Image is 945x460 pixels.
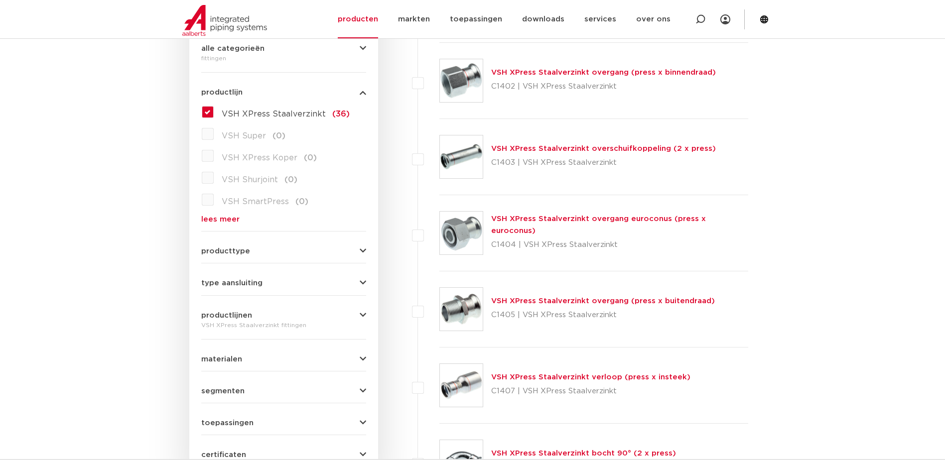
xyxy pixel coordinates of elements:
[201,355,242,363] span: materialen
[201,216,366,223] a: lees meer
[491,215,706,234] a: VSH XPress Staalverzinkt overgang euroconus (press x euroconus)
[201,419,254,427] span: toepassingen
[440,135,483,178] img: Thumbnail for VSH XPress Staalverzinkt overschuifkoppeling (2 x press)
[491,237,749,253] p: C1404 | VSH XPress Staalverzinkt
[295,198,308,206] span: (0)
[201,89,366,96] button: productlijn
[201,279,263,287] span: type aansluiting
[201,52,366,64] div: fittingen
[201,247,366,255] button: producttype
[491,145,716,152] a: VSH XPress Staalverzinkt overschuifkoppeling (2 x press)
[201,45,265,52] span: alle categorieën
[304,154,317,162] span: (0)
[201,419,366,427] button: toepassingen
[201,312,252,319] span: productlijnen
[222,132,266,140] span: VSH Super
[440,288,483,331] img: Thumbnail for VSH XPress Staalverzinkt overgang (press x buitendraad)
[720,8,730,30] div: my IPS
[201,89,243,96] span: productlijn
[491,307,715,323] p: C1405 | VSH XPress Staalverzinkt
[201,312,366,319] button: productlijnen
[440,212,483,254] img: Thumbnail for VSH XPress Staalverzinkt overgang euroconus (press x euroconus)
[440,59,483,102] img: Thumbnail for VSH XPress Staalverzinkt overgang (press x binnendraad)
[222,110,326,118] span: VSH XPress Staalverzinkt
[491,450,676,457] a: VSH XPress Staalverzinkt bocht 90° (2 x press)
[491,69,716,76] a: VSH XPress Staalverzinkt overgang (press x binnendraad)
[222,198,289,206] span: VSH SmartPress
[222,154,297,162] span: VSH XPress Koper
[201,279,366,287] button: type aansluiting
[201,387,245,395] span: segmenten
[284,176,297,184] span: (0)
[201,319,366,331] div: VSH XPress Staalverzinkt fittingen
[440,364,483,407] img: Thumbnail for VSH XPress Staalverzinkt verloop (press x insteek)
[201,451,366,459] button: certificaten
[201,355,366,363] button: materialen
[222,176,278,184] span: VSH Shurjoint
[201,45,366,52] button: alle categorieën
[201,387,366,395] button: segmenten
[272,132,285,140] span: (0)
[201,451,246,459] span: certificaten
[491,297,715,305] a: VSH XPress Staalverzinkt overgang (press x buitendraad)
[491,383,690,399] p: C1407 | VSH XPress Staalverzinkt
[491,155,716,171] p: C1403 | VSH XPress Staalverzinkt
[491,373,690,381] a: VSH XPress Staalverzinkt verloop (press x insteek)
[332,110,350,118] span: (36)
[201,247,250,255] span: producttype
[491,79,716,95] p: C1402 | VSH XPress Staalverzinkt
